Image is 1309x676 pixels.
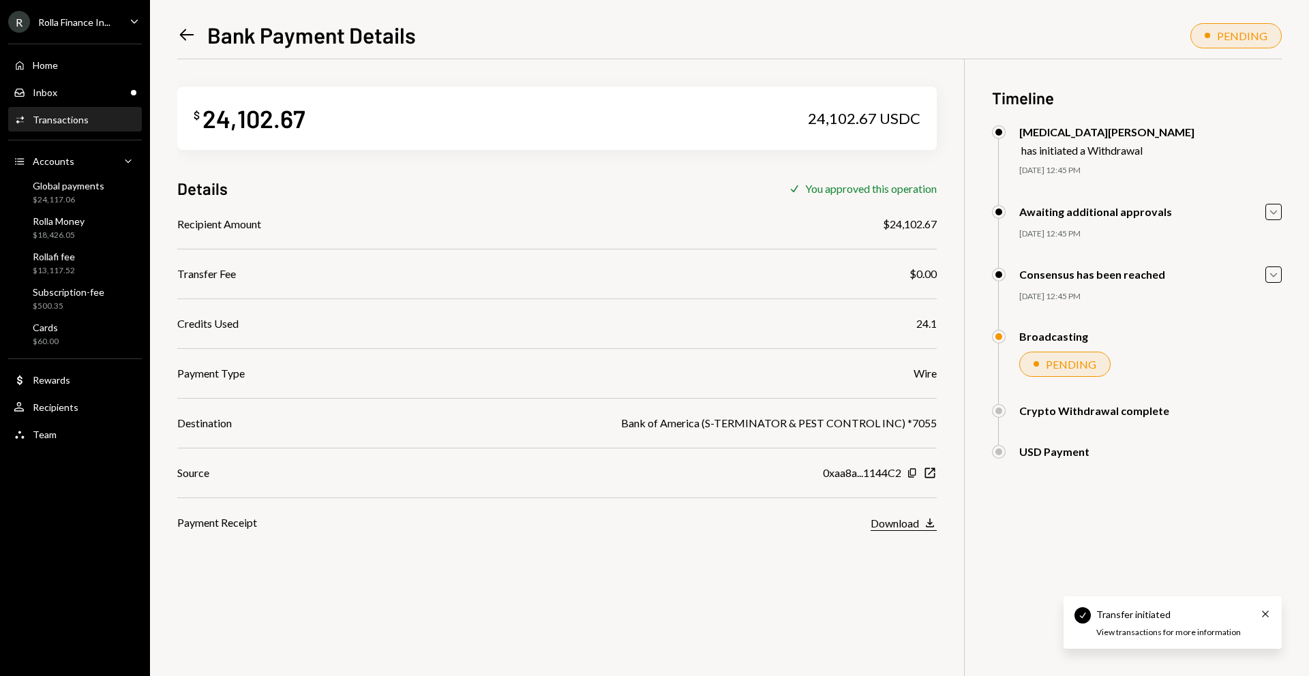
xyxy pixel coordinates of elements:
[33,114,89,125] div: Transactions
[8,395,142,419] a: Recipients
[177,514,257,531] div: Payment Receipt
[1096,627,1241,639] div: View transactions for more information
[33,87,57,98] div: Inbox
[177,415,232,431] div: Destination
[1019,165,1282,176] div: [DATE] 12:45 PM
[177,465,209,481] div: Source
[1019,291,1282,303] div: [DATE] 12:45 PM
[8,176,142,209] a: Global payments$24,117.06
[8,422,142,446] a: Team
[1217,29,1267,42] div: PENDING
[33,194,104,206] div: $24,117.06
[177,266,236,282] div: Transfer Fee
[909,266,937,282] div: $0.00
[33,301,104,312] div: $500.35
[8,367,142,392] a: Rewards
[1019,330,1088,343] div: Broadcasting
[194,108,200,122] div: $
[1019,268,1165,281] div: Consensus has been reached
[8,11,30,33] div: R
[8,80,142,104] a: Inbox
[33,215,85,227] div: Rolla Money
[992,87,1282,109] h3: Timeline
[1096,607,1171,621] div: Transfer initiated
[1019,205,1172,218] div: Awaiting additional approvals
[33,374,70,386] div: Rewards
[33,286,104,298] div: Subscription-fee
[8,282,142,315] a: Subscription-fee$500.35
[8,52,142,77] a: Home
[202,103,305,134] div: 24,102.67
[916,316,937,332] div: 24.1
[805,182,937,195] div: You approved this operation
[177,177,228,200] h3: Details
[38,16,110,28] div: Rolla Finance In...
[33,180,104,191] div: Global payments
[871,516,937,531] button: Download
[33,59,58,71] div: Home
[8,149,142,173] a: Accounts
[1019,404,1169,417] div: Crypto Withdrawal complete
[621,415,937,431] div: Bank of America (S-TERMINATOR & PEST CONTROL INC) *7055
[914,365,937,382] div: Wire
[177,316,239,332] div: Credits Used
[177,216,261,232] div: Recipient Amount
[8,107,142,132] a: Transactions
[33,401,78,413] div: Recipients
[1019,228,1282,240] div: [DATE] 12:45 PM
[823,465,901,481] div: 0xaa8a...1144C2
[33,251,75,262] div: Rollafi fee
[33,429,57,440] div: Team
[1021,144,1194,157] div: has initiated a Withdrawal
[33,265,75,277] div: $13,117.52
[8,247,142,279] a: Rollafi fee$13,117.52
[177,365,245,382] div: Payment Type
[871,517,919,529] div: Download
[808,109,920,128] div: 24,102.67 USDC
[33,336,59,348] div: $60.00
[33,322,59,333] div: Cards
[1019,125,1194,138] div: [MEDICAL_DATA][PERSON_NAME]
[207,21,416,48] h1: Bank Payment Details
[8,211,142,244] a: Rolla Money$18,426.05
[33,230,85,241] div: $18,426.05
[883,216,937,232] div: $24,102.67
[1046,358,1096,371] div: PENDING
[1019,445,1089,458] div: USD Payment
[8,318,142,350] a: Cards$60.00
[33,155,74,167] div: Accounts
